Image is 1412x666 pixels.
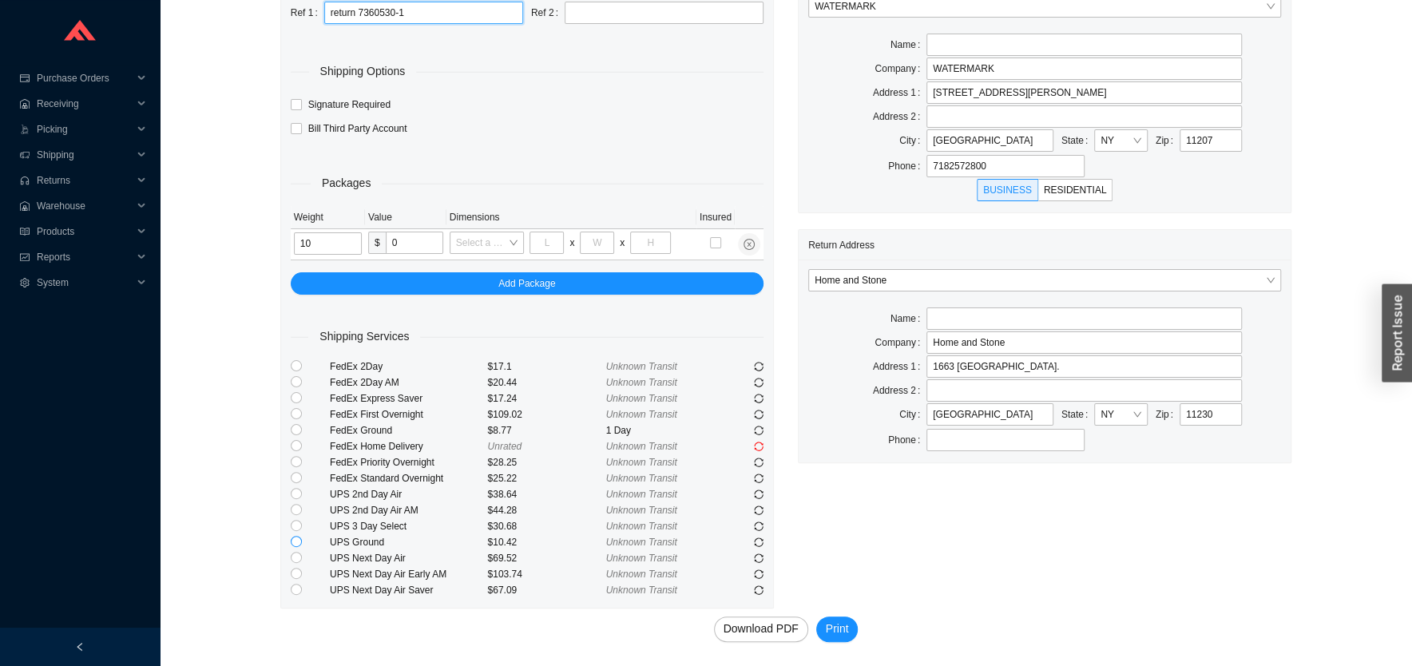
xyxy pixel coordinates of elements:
span: sync [754,553,764,563]
span: Receiving [37,91,133,117]
span: Unknown Transit [606,377,677,388]
div: $25.22 [487,470,605,486]
div: $17.24 [487,390,605,406]
label: City [899,403,926,426]
span: Bill Third Party Account [302,121,414,137]
span: Purchase Orders [37,65,133,91]
span: Signature Required [302,97,397,113]
span: $ [368,232,386,254]
span: sync [754,569,764,579]
span: sync [754,458,764,467]
th: Value [365,206,446,229]
div: FedEx 2Day AM [330,375,487,390]
th: Insured [696,206,735,229]
label: Ref 2 [531,2,565,24]
div: $69.52 [487,550,605,566]
span: Print [826,620,849,638]
div: $17.1 [487,359,605,375]
label: Company [875,331,926,354]
div: UPS 3 Day Select [330,518,487,534]
div: $109.02 [487,406,605,422]
span: Unknown Transit [606,585,677,596]
div: $30.68 [487,518,605,534]
button: Download PDF [714,616,808,642]
span: Unknown Transit [606,361,677,372]
div: $20.44 [487,375,605,390]
label: State [1061,403,1094,426]
label: State [1061,129,1094,152]
span: Unknown Transit [606,505,677,516]
label: Phone [888,155,926,177]
span: sync [754,426,764,435]
label: Ref 1 [291,2,324,24]
button: Add Package [291,272,764,295]
span: Unknown Transit [606,457,677,468]
div: $28.25 [487,454,605,470]
div: $38.64 [487,486,605,502]
div: FedEx Ground [330,422,487,438]
span: Unknown Transit [606,393,677,404]
div: 1 Day [606,422,724,438]
th: Weight [291,206,365,229]
div: x [620,235,625,251]
span: Shipping [37,142,133,168]
span: Returns [37,168,133,193]
span: read [19,227,30,236]
span: Download PDF [724,620,799,638]
div: UPS 2nd Day Air AM [330,502,487,518]
span: sync [754,521,764,531]
span: Shipping Services [308,327,420,346]
div: FedEx Home Delivery [330,438,487,454]
label: Address 2 [873,105,926,128]
span: Unknown Transit [606,409,677,420]
label: Address 1 [873,81,926,104]
div: FedEx Standard Overnight [330,470,487,486]
input: H [630,232,671,254]
label: Name [890,34,926,56]
span: Unknown Transit [606,553,677,564]
label: Company [875,57,926,80]
span: Unknown Transit [606,473,677,484]
span: sync [754,505,764,515]
span: sync [754,490,764,499]
div: FedEx Express Saver [330,390,487,406]
span: Unknown Transit [606,441,677,452]
span: Reports [37,244,133,270]
span: sync [754,378,764,387]
div: UPS Ground [330,534,487,550]
span: Unknown Transit [606,521,677,532]
label: Zip [1156,403,1180,426]
input: L [529,232,564,254]
div: UPS Next Day Air [330,550,487,566]
div: FedEx 2Day [330,359,487,375]
span: sync [754,537,764,547]
span: NY [1101,130,1141,151]
div: $103.74 [487,566,605,582]
span: Unrated [487,441,522,452]
span: Warehouse [37,193,133,219]
span: Unknown Transit [606,489,677,500]
span: sync [754,442,764,451]
span: sync [754,585,764,595]
span: Unknown Transit [606,569,677,580]
label: Phone [888,429,926,451]
label: City [899,129,926,152]
span: sync [754,394,764,403]
input: W [580,232,614,254]
span: Add Package [498,276,555,291]
span: Shipping Options [309,62,417,81]
span: customer-service [19,176,30,185]
div: Return Address [808,230,1281,260]
span: setting [19,278,30,287]
div: $10.42 [487,534,605,550]
span: System [37,270,133,295]
div: UPS 2nd Day Air [330,486,487,502]
div: $44.28 [487,502,605,518]
span: sync [754,474,764,483]
span: left [75,642,85,652]
label: Address 2 [873,379,926,402]
th: Dimensions [446,206,696,229]
span: RESIDENTIAL [1044,184,1107,196]
label: Address 1 [873,355,926,378]
div: x [569,235,574,251]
